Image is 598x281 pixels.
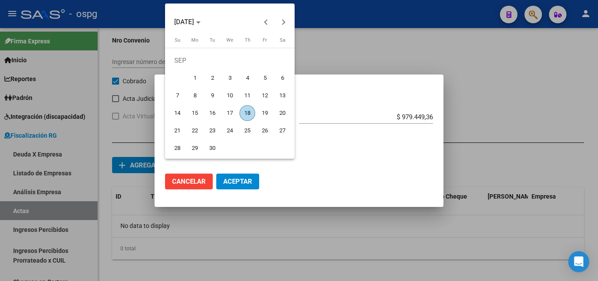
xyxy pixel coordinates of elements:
[257,123,273,139] span: 26
[245,37,250,43] span: Th
[256,69,274,87] button: September 5, 2025
[169,88,185,103] span: 7
[204,69,221,87] button: September 2, 2025
[186,122,204,139] button: September 22, 2025
[204,123,220,139] span: 23
[239,122,256,139] button: September 25, 2025
[568,251,589,272] div: Open Intercom Messenger
[187,105,203,121] span: 15
[175,37,180,43] span: Su
[186,87,204,104] button: September 8, 2025
[169,140,185,156] span: 28
[263,37,267,43] span: Fr
[204,139,221,157] button: September 30, 2025
[274,70,290,86] span: 6
[221,69,239,87] button: September 3, 2025
[239,123,255,139] span: 25
[274,105,290,121] span: 20
[280,37,285,43] span: Sa
[204,70,220,86] span: 2
[221,104,239,122] button: September 17, 2025
[169,123,185,139] span: 21
[274,69,291,87] button: September 6, 2025
[169,52,291,69] td: SEP
[221,87,239,104] button: September 10, 2025
[187,70,203,86] span: 1
[274,87,291,104] button: September 13, 2025
[221,122,239,139] button: September 24, 2025
[257,70,273,86] span: 5
[204,140,220,156] span: 30
[274,122,291,139] button: September 27, 2025
[257,105,273,121] span: 19
[257,13,275,31] button: Previous month
[274,88,290,103] span: 13
[239,88,255,103] span: 11
[169,87,186,104] button: September 7, 2025
[274,123,290,139] span: 27
[191,37,198,43] span: Mo
[204,87,221,104] button: September 9, 2025
[256,87,274,104] button: September 12, 2025
[204,122,221,139] button: September 23, 2025
[186,139,204,157] button: September 29, 2025
[222,123,238,139] span: 24
[204,88,220,103] span: 9
[275,13,292,31] button: Next month
[222,88,238,103] span: 10
[171,14,204,30] button: Choose month and year
[204,105,220,121] span: 16
[239,104,256,122] button: September 18, 2025
[187,88,203,103] span: 8
[169,104,186,122] button: September 14, 2025
[174,18,194,26] span: [DATE]
[222,70,238,86] span: 3
[239,87,256,104] button: September 11, 2025
[239,70,255,86] span: 4
[256,104,274,122] button: September 19, 2025
[186,104,204,122] button: September 15, 2025
[239,69,256,87] button: September 4, 2025
[169,139,186,157] button: September 28, 2025
[222,105,238,121] span: 17
[169,122,186,139] button: September 21, 2025
[187,140,203,156] span: 29
[226,37,233,43] span: We
[210,37,215,43] span: Tu
[257,88,273,103] span: 12
[256,122,274,139] button: September 26, 2025
[204,104,221,122] button: September 16, 2025
[169,105,185,121] span: 14
[187,123,203,139] span: 22
[274,104,291,122] button: September 20, 2025
[239,105,255,121] span: 18
[186,69,204,87] button: September 1, 2025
